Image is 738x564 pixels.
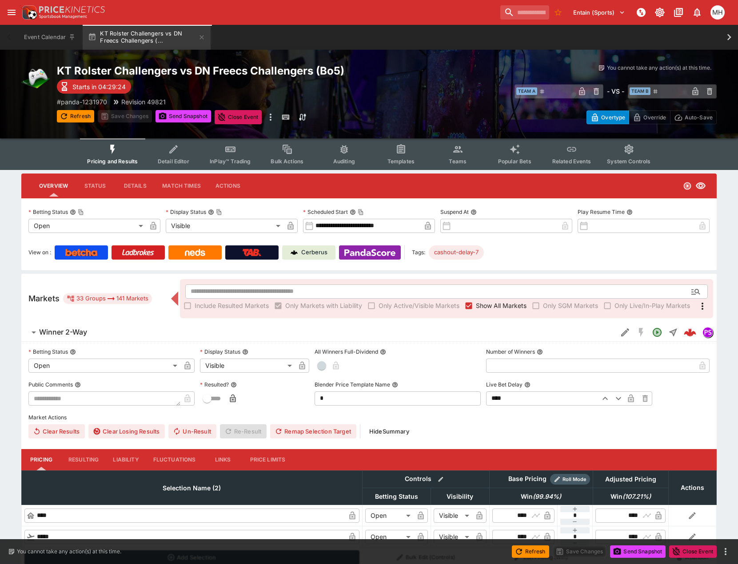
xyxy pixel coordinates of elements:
button: Send Snapshot [156,110,211,122]
div: Michael Hutchinson [710,5,725,20]
img: PriceKinetics Logo [20,4,37,21]
div: Visible [434,530,472,544]
button: KT Rolster Challengers vs DN Freecs Challengers (... [83,25,211,50]
span: Templates [387,158,415,165]
button: NOT Connected to PK [633,4,649,20]
p: Copy To Clipboard [57,97,107,106]
span: Only SGM Markets [543,301,598,310]
button: Event Calendar [19,25,81,50]
button: Michael Hutchinson [708,3,727,22]
div: Visible [166,219,283,233]
svg: Open [683,181,692,190]
img: Cerberus [291,249,298,256]
button: Fluctuations [146,449,203,470]
button: Close Event [215,110,262,124]
h6: - VS - [607,87,624,96]
p: Suspend At [440,208,469,216]
button: Winner 2-Way [21,323,617,341]
p: Play Resume Time [578,208,625,216]
div: Betting Target: cerberus [429,245,484,260]
h2: Copy To Clipboard [57,64,387,78]
p: You cannot take any action(s) at this time. [607,64,711,72]
button: No Bookmarks [551,5,565,20]
button: HideSummary [364,424,415,438]
button: Public Comments [75,382,81,388]
button: Copy To Clipboard [78,209,84,215]
div: pandascore [702,327,713,338]
button: Remap Selection Target [270,424,356,438]
button: Blender Price Template Name [392,382,398,388]
div: Base Pricing [505,473,550,485]
button: Un-Result [168,424,216,438]
div: ec73f0e3-2a37-4a13-bab2-6ba923300af3 [684,326,696,339]
p: All Winners Full-Dividend [315,348,378,355]
span: Team A [516,87,537,95]
label: Market Actions [28,411,710,424]
span: Only Markets with Liability [285,301,362,310]
button: Resulting [61,449,106,470]
button: Liability [106,449,146,470]
h5: Markets [28,293,60,304]
button: All Winners Full-Dividend [380,349,386,355]
button: Betting Status [70,349,76,355]
p: Betting Status [28,348,68,355]
a: ec73f0e3-2a37-4a13-bab2-6ba923300af3 [681,323,699,341]
button: Links [203,449,243,470]
button: Suspend At [471,209,477,215]
img: Neds [185,249,205,256]
button: Scheduled StartCopy To Clipboard [350,209,356,215]
p: Display Status [200,348,240,355]
span: Betting Status [365,491,428,502]
span: Pricing and Results [87,158,138,165]
button: Auto-Save [670,110,717,124]
button: Resulted? [231,382,237,388]
img: PriceKinetics [39,6,105,13]
span: Only Live/In-Play Markets [614,301,690,310]
img: pandascore [703,327,713,337]
img: Panda Score [344,249,395,256]
button: Straight [665,324,681,340]
span: Popular Bets [498,158,531,165]
label: Tags: [412,245,425,260]
span: Roll Mode [559,476,590,483]
h6: Winner 2-Way [39,327,87,337]
p: Blender Price Template Name [315,381,390,388]
th: Adjusted Pricing [593,470,668,488]
p: Override [643,113,666,122]
span: Visibility [437,491,483,502]
button: Open [649,324,665,340]
button: Actions [208,175,248,197]
p: Auto-Save [685,113,713,122]
p: Live Bet Delay [486,381,523,388]
th: Actions [668,470,716,505]
p: Overtype [601,113,625,122]
span: Team B [630,87,650,95]
p: Resulted? [200,381,229,388]
div: Visible [434,509,472,523]
span: Show All Markets [476,301,527,310]
span: Bulk Actions [271,158,303,165]
button: Open [688,284,704,300]
span: Include Resulted Markets [195,301,269,310]
button: Refresh [57,110,94,122]
div: Open [365,530,414,544]
button: Override [629,110,670,124]
span: Related Events [552,158,591,165]
img: logo-cerberus--red.svg [684,326,696,339]
button: SGM Disabled [633,324,649,340]
p: Public Comments [28,381,73,388]
button: Refresh [512,545,549,558]
div: Open [28,219,146,233]
img: TabNZ [243,249,261,256]
button: more [265,110,276,124]
button: Bulk edit [435,473,447,485]
div: Event type filters [80,138,658,170]
button: Status [75,175,115,197]
div: Open [28,359,180,373]
p: Starts in 04:29:24 [72,82,126,91]
em: ( 99.94 %) [533,491,561,502]
button: more [720,546,731,557]
button: Play Resume Time [626,209,633,215]
button: Toggle light/dark mode [652,4,668,20]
